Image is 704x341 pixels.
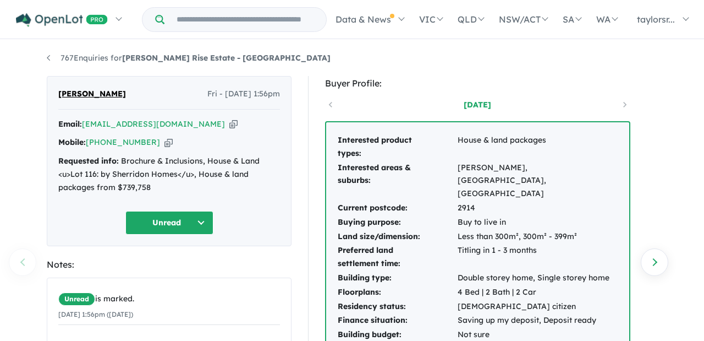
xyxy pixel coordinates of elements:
td: [PERSON_NAME], [GEOGRAPHIC_DATA], [GEOGRAPHIC_DATA] [457,161,618,201]
td: 4 Bed | 2 Bath | 2 Car [457,285,618,300]
td: House & land packages [457,133,618,161]
td: Preferred land settlement time: [337,243,457,271]
td: Land size/dimension: [337,230,457,244]
td: 2914 [457,201,618,215]
td: Saving up my deposit, Deposit ready [457,313,618,328]
a: [PHONE_NUMBER] [86,137,160,147]
td: Interested areas & suburbs: [337,161,457,201]
td: Building type: [337,271,457,285]
td: Buy to live in [457,215,618,230]
td: Double storey home, Single storey home [457,271,618,285]
td: Titling in 1 - 3 months [457,243,618,271]
a: [DATE] [431,99,524,110]
span: taylorsr... [637,14,675,25]
a: [EMAIL_ADDRESS][DOMAIN_NAME] [82,119,225,129]
td: [DEMOGRAPHIC_DATA] citizen [457,300,618,314]
input: Try estate name, suburb, builder or developer [167,8,324,31]
td: Floorplans: [337,285,457,300]
a: 767Enquiries for[PERSON_NAME] Rise Estate - [GEOGRAPHIC_DATA] [47,53,331,63]
button: Unread [125,211,213,235]
nav: breadcrumb [47,52,657,65]
small: [DATE] 1:56pm ([DATE]) [58,310,133,318]
button: Copy [164,137,173,148]
strong: Email: [58,119,82,129]
span: Unread [58,293,95,306]
td: Residency status: [337,300,457,314]
div: Brochure & Inclusions, House & Land <u>Lot 116: by Sherridon Homes</u>, House & land packages fro... [58,155,280,194]
img: Openlot PRO Logo White [16,13,108,27]
strong: [PERSON_NAME] Rise Estate - [GEOGRAPHIC_DATA] [122,53,331,63]
div: Notes: [47,257,291,272]
button: Copy [229,118,238,130]
span: [PERSON_NAME] [58,88,126,101]
strong: Requested info: [58,156,119,166]
span: Fri - [DATE] 1:56pm [207,88,280,101]
td: Current postcode: [337,201,457,215]
td: Less than 300m², 300m² - 399m² [457,230,618,244]
strong: Mobile: [58,137,86,147]
div: Buyer Profile: [325,76,630,91]
td: Interested product types: [337,133,457,161]
td: Finance situation: [337,313,457,328]
td: Buying purpose: [337,215,457,230]
div: is marked. [58,293,280,306]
